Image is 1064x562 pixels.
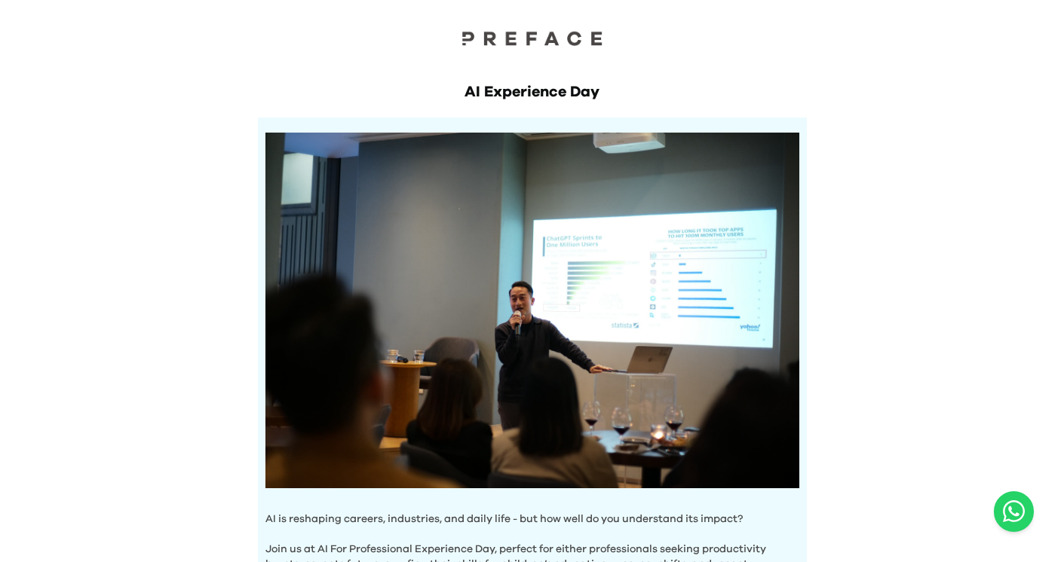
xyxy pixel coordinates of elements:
a: Preface Logo [457,30,608,51]
img: Preface Logo [457,30,608,46]
p: AI is reshaping careers, industries, and daily life - but how well do you understand its impact? [265,512,799,527]
h1: AI Experience Day [258,81,807,102]
img: Hero Image [265,133,799,488]
button: Open WhatsApp chat [994,491,1034,532]
a: Chat with us on WhatsApp [994,491,1034,532]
